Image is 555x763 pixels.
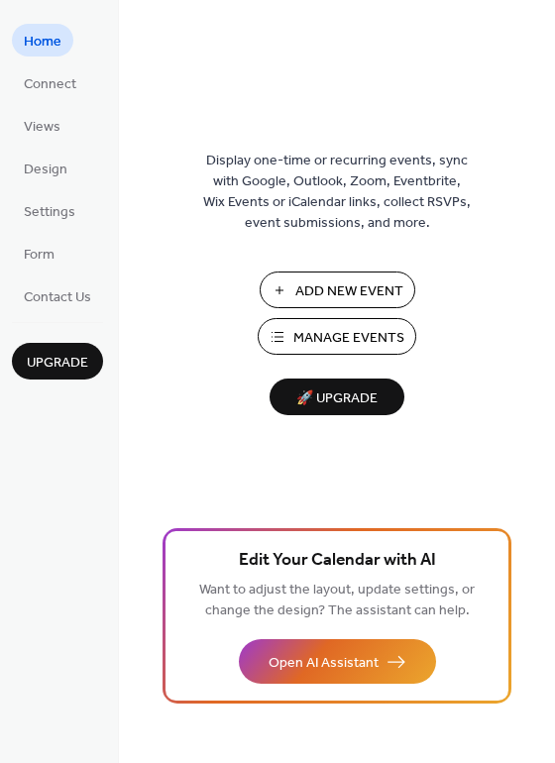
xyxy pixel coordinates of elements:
[260,272,415,308] button: Add New Event
[270,379,404,415] button: 🚀 Upgrade
[12,152,79,184] a: Design
[24,160,67,180] span: Design
[239,547,436,575] span: Edit Your Calendar with AI
[12,24,73,56] a: Home
[12,109,72,142] a: Views
[12,66,88,99] a: Connect
[293,328,404,349] span: Manage Events
[24,245,55,266] span: Form
[12,237,66,270] a: Form
[24,74,76,95] span: Connect
[24,117,60,138] span: Views
[203,151,471,234] span: Display one-time or recurring events, sync with Google, Outlook, Zoom, Eventbrite, Wix Events or ...
[24,287,91,308] span: Contact Us
[239,639,436,684] button: Open AI Assistant
[199,577,475,624] span: Want to adjust the layout, update settings, or change the design? The assistant can help.
[24,32,61,53] span: Home
[12,279,103,312] a: Contact Us
[12,343,103,380] button: Upgrade
[24,202,75,223] span: Settings
[295,281,403,302] span: Add New Event
[258,318,416,355] button: Manage Events
[27,353,88,374] span: Upgrade
[281,385,392,412] span: 🚀 Upgrade
[269,653,379,674] span: Open AI Assistant
[12,194,87,227] a: Settings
